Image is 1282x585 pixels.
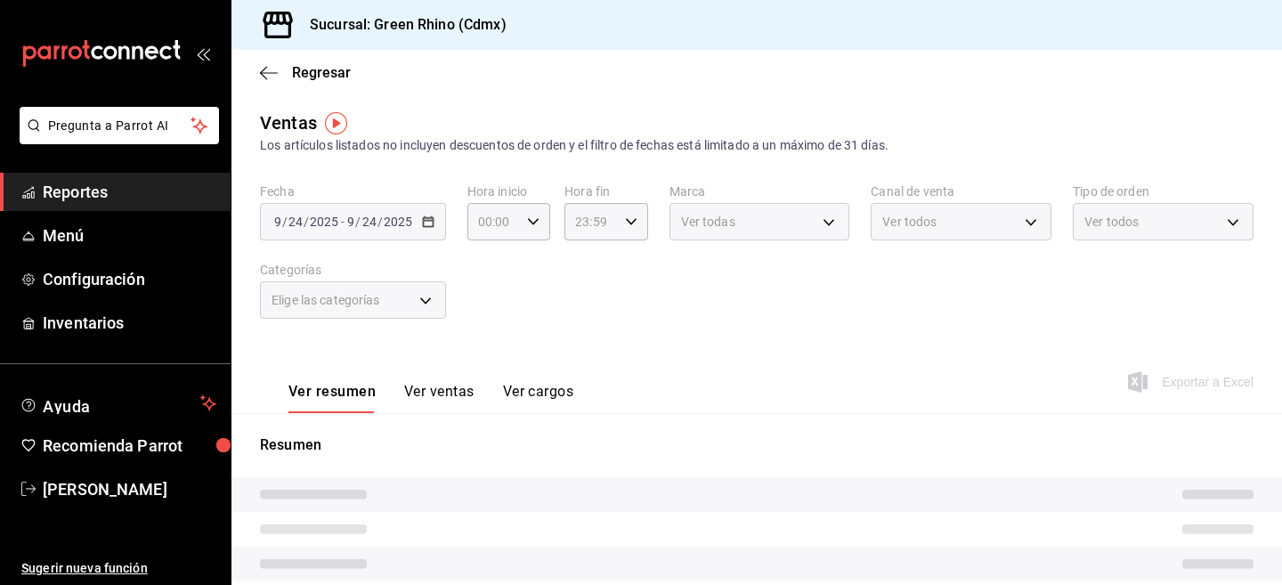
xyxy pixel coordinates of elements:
[1084,213,1139,231] span: Ver todos
[346,215,355,229] input: --
[377,215,383,229] span: /
[383,215,413,229] input: ----
[272,291,380,309] span: Elige las categorías
[325,112,347,134] img: Tooltip marker
[260,136,1254,155] div: Los artículos listados no incluyen descuentos de orden y el filtro de fechas está limitado a un m...
[21,559,216,578] span: Sugerir nueva función
[260,435,1254,456] p: Resumen
[43,477,216,501] span: [PERSON_NAME]
[288,215,304,229] input: --
[296,14,507,36] h3: Sucursal: Green Rhino (Cdmx)
[681,213,735,231] span: Ver todas
[669,185,850,198] label: Marca
[467,185,550,198] label: Hora inicio
[43,393,193,414] span: Ayuda
[273,215,282,229] input: --
[260,185,446,198] label: Fecha
[288,383,376,413] button: Ver resumen
[341,215,345,229] span: -
[1073,185,1254,198] label: Tipo de orden
[260,264,446,276] label: Categorías
[43,311,216,335] span: Inventarios
[43,180,216,204] span: Reportes
[260,110,317,136] div: Ventas
[361,215,377,229] input: --
[882,213,937,231] span: Ver todos
[304,215,309,229] span: /
[43,223,216,248] span: Menú
[43,434,216,458] span: Recomienda Parrot
[12,129,219,148] a: Pregunta a Parrot AI
[48,117,191,135] span: Pregunta a Parrot AI
[503,383,574,413] button: Ver cargos
[309,215,339,229] input: ----
[196,46,210,61] button: open_drawer_menu
[260,64,351,81] button: Regresar
[288,383,573,413] div: navigation tabs
[282,215,288,229] span: /
[20,107,219,144] button: Pregunta a Parrot AI
[564,185,647,198] label: Hora fin
[871,185,1051,198] label: Canal de venta
[404,383,475,413] button: Ver ventas
[43,267,216,291] span: Configuración
[292,64,351,81] span: Regresar
[355,215,361,229] span: /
